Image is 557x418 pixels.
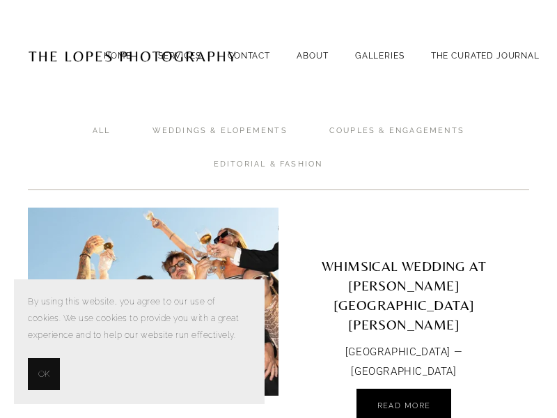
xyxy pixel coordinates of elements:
a: Contact [228,46,270,65]
a: Weddings & Elopements [152,125,288,156]
p: [GEOGRAPHIC_DATA] — [GEOGRAPHIC_DATA] [312,343,496,382]
a: WHIMSICAL WEDDING AT [PERSON_NAME][GEOGRAPHIC_DATA][PERSON_NAME] [278,208,529,334]
span: Read More [377,401,431,410]
a: THE CURATED JOURNAL [431,46,540,65]
a: SERVICES [158,51,201,61]
button: OK [28,358,60,390]
img: WHIMSICAL WEDDING AT PALÁCIO DE TANCOS LISBON [12,208,295,396]
a: GALLERIES [355,46,405,65]
span: OK [38,366,49,382]
a: ALL [93,125,111,156]
img: Portugal Wedding Photographer | The Lopes Photography [28,22,237,90]
a: ABOUT [297,46,328,65]
p: By using this website, you agree to our use of cookies. We use cookies to provide you with a grea... [28,293,251,344]
a: Editorial & Fashion [214,159,323,189]
section: Cookie banner [14,279,265,404]
a: Couples & ENGAGEMENTS [329,125,464,156]
a: Home [104,46,131,65]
